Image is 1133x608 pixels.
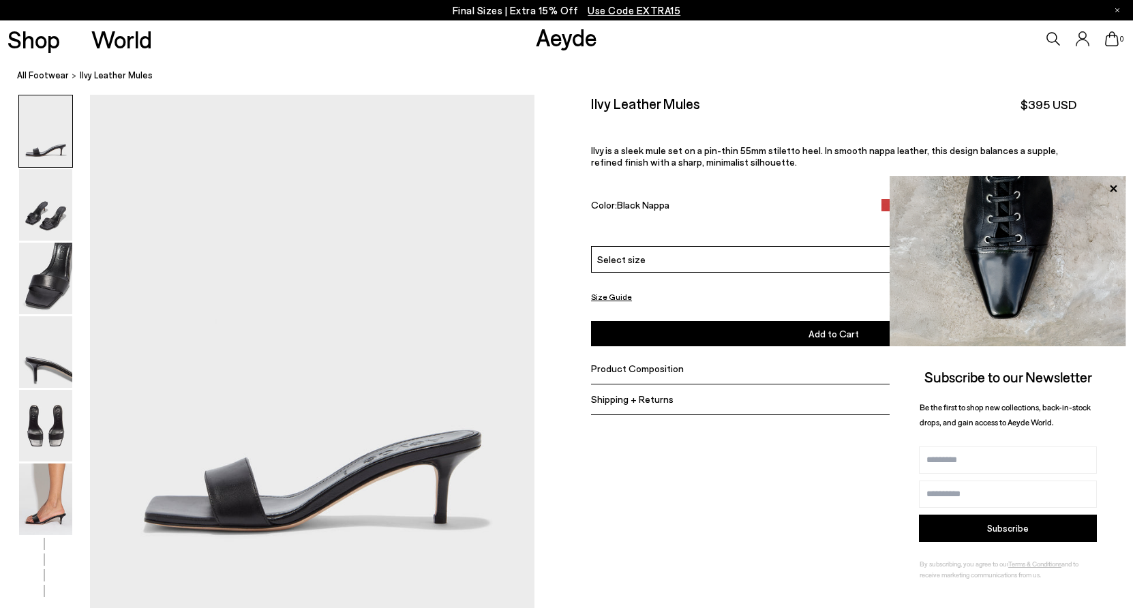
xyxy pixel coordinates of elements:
span: Subscribe to our Newsletter [924,368,1092,385]
a: All Footwear [17,68,69,82]
div: Color: [591,199,866,215]
p: Final Sizes | Extra 15% Off [453,2,681,19]
a: Terms & Conditions [1008,560,1061,568]
span: Be the first to shop new collections, back-in-stock drops, and gain access to Aeyde World. [920,402,1091,427]
img: Ilvy Leather Mules - Image 4 [19,316,72,388]
a: 0 [1105,31,1119,46]
a: Aeyde [536,22,597,51]
button: Subscribe [919,515,1097,542]
span: Ilvy Leather Mules [80,68,153,82]
button: Add to Cart [591,321,1076,346]
span: By subscribing, you agree to our [920,560,1008,568]
nav: breadcrumb [17,57,1133,95]
span: 0 [1119,35,1126,43]
span: Add to Cart [809,328,859,339]
img: Ilvy Leather Mules - Image 2 [19,169,72,241]
span: Product Composition [591,363,684,374]
span: Black Nappa [617,199,669,211]
a: Shop [7,27,60,51]
img: Ilvy Leather Mules - Image 3 [19,243,72,314]
img: Ilvy Leather Mules - Image 5 [19,390,72,461]
span: $395 USD [1021,96,1076,113]
img: ca3f721fb6ff708a270709c41d776025.jpg [890,176,1126,346]
span: Select size [597,252,646,267]
span: Ilvy is a sleek mule set on a pin-thin 55mm stiletto heel. In smooth nappa leather, this design b... [591,145,1058,168]
h2: Ilvy Leather Mules [591,95,700,112]
a: World [91,27,152,51]
img: Ilvy Leather Mules - Image 6 [19,463,72,535]
span: Navigate to /collections/ss25-final-sizes [588,4,680,16]
button: Size Guide [591,288,632,305]
span: Shipping + Returns [591,393,674,405]
img: Ilvy Leather Mules - Image 1 [19,95,72,167]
